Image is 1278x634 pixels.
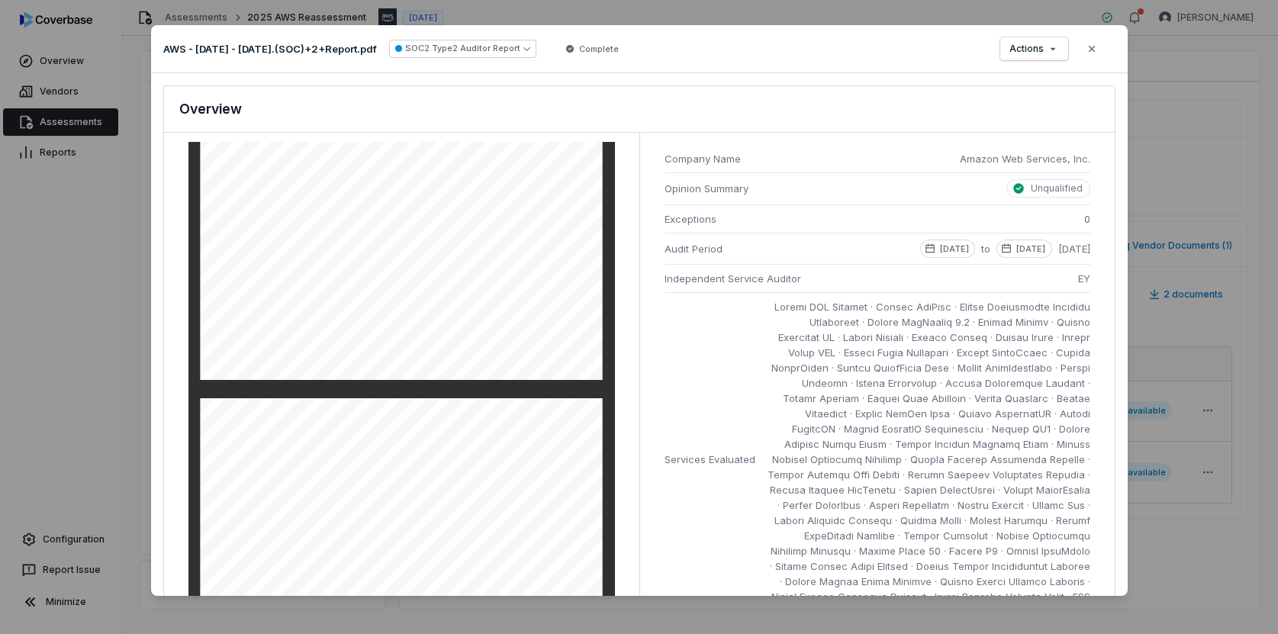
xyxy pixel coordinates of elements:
[665,151,948,166] span: Company Name
[960,151,1090,166] span: Amazon Web Services, Inc.
[1031,182,1083,195] p: Unqualified
[940,243,969,255] p: [DATE]
[665,211,716,227] span: Exceptions
[1009,43,1044,55] span: Actions
[1000,37,1068,60] button: Actions
[1084,211,1090,227] span: 0
[665,452,755,467] span: Services Evaluated
[665,181,762,196] span: Opinion Summary
[665,241,723,256] span: Audit Period
[1016,243,1045,255] p: [DATE]
[665,271,801,286] span: Independent Service Auditor
[981,241,990,258] span: to
[179,98,242,120] h3: Overview
[1058,241,1090,258] span: [DATE]
[163,42,377,56] p: AWS - [DATE] - [DATE].(SOC)+2+Report.pdf
[768,299,1090,620] span: Loremi DOL Sitamet · Consec AdiPisc · Elitse Doeiusmodte Incididu Utlaboreet · Dolore MagNaaliq 9...
[1078,271,1090,286] span: EY
[579,43,619,55] span: Complete
[389,40,536,58] button: SOC2 Type2 Auditor Report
